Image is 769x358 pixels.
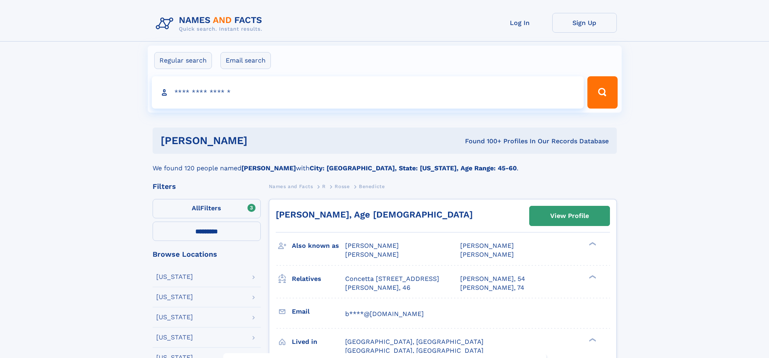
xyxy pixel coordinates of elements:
[292,239,345,253] h3: Also known as
[154,52,212,69] label: Regular search
[587,337,597,342] div: ❯
[153,183,261,190] div: Filters
[156,334,193,341] div: [US_STATE]
[153,13,269,35] img: Logo Names and Facts
[322,184,326,189] span: R
[156,294,193,300] div: [US_STATE]
[292,335,345,349] h3: Lived in
[153,251,261,258] div: Browse Locations
[587,241,597,247] div: ❯
[345,251,399,258] span: [PERSON_NAME]
[460,242,514,249] span: [PERSON_NAME]
[550,207,589,225] div: View Profile
[587,76,617,109] button: Search Button
[335,184,350,189] span: Rosse
[345,338,484,345] span: [GEOGRAPHIC_DATA], [GEOGRAPHIC_DATA]
[356,137,609,146] div: Found 100+ Profiles In Our Records Database
[530,206,610,226] a: View Profile
[587,274,597,279] div: ❯
[488,13,552,33] a: Log In
[345,283,411,292] a: [PERSON_NAME], 46
[292,305,345,318] h3: Email
[552,13,617,33] a: Sign Up
[220,52,271,69] label: Email search
[156,274,193,280] div: [US_STATE]
[460,251,514,258] span: [PERSON_NAME]
[161,136,356,146] h1: [PERSON_NAME]
[460,274,525,283] a: [PERSON_NAME], 54
[345,274,439,283] a: Concetta [STREET_ADDRESS]
[276,209,473,220] a: [PERSON_NAME], Age [DEMOGRAPHIC_DATA]
[345,242,399,249] span: [PERSON_NAME]
[153,154,617,173] div: We found 120 people named with .
[322,181,326,191] a: R
[192,204,200,212] span: All
[269,181,313,191] a: Names and Facts
[241,164,296,172] b: [PERSON_NAME]
[310,164,517,172] b: City: [GEOGRAPHIC_DATA], State: [US_STATE], Age Range: 45-60
[153,199,261,218] label: Filters
[156,314,193,320] div: [US_STATE]
[460,283,524,292] a: [PERSON_NAME], 74
[335,181,350,191] a: Rosse
[359,184,385,189] span: Benedicte
[292,272,345,286] h3: Relatives
[345,347,484,354] span: [GEOGRAPHIC_DATA], [GEOGRAPHIC_DATA]
[152,76,584,109] input: search input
